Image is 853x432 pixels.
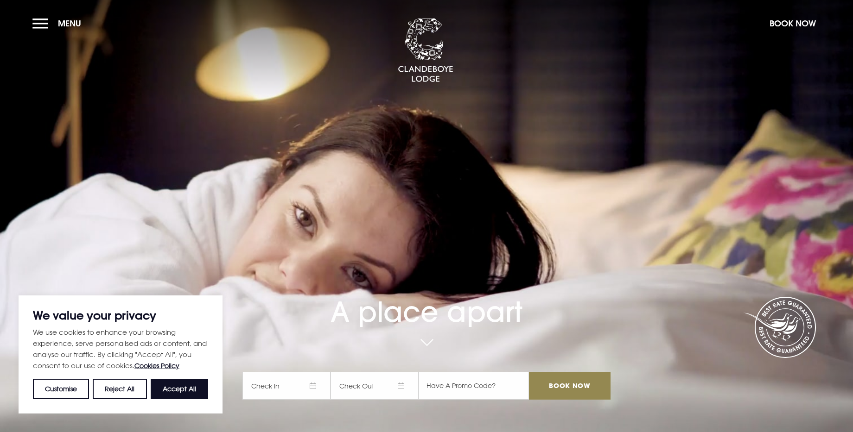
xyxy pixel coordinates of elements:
p: We value your privacy [33,310,208,321]
button: Reject All [93,379,146,399]
a: Cookies Policy [134,362,179,369]
input: Book Now [529,372,611,400]
span: Check In [242,372,331,400]
h1: A place apart [242,269,611,328]
span: Menu [58,18,81,29]
input: Have A Promo Code? [419,372,529,400]
button: Menu [32,13,86,33]
div: We value your privacy [19,295,223,413]
button: Book Now [765,13,821,33]
p: We use cookies to enhance your browsing experience, serve personalised ads or content, and analys... [33,326,208,371]
button: Customise [33,379,89,399]
span: Check Out [331,372,419,400]
button: Accept All [151,379,208,399]
img: Clandeboye Lodge [398,18,453,83]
